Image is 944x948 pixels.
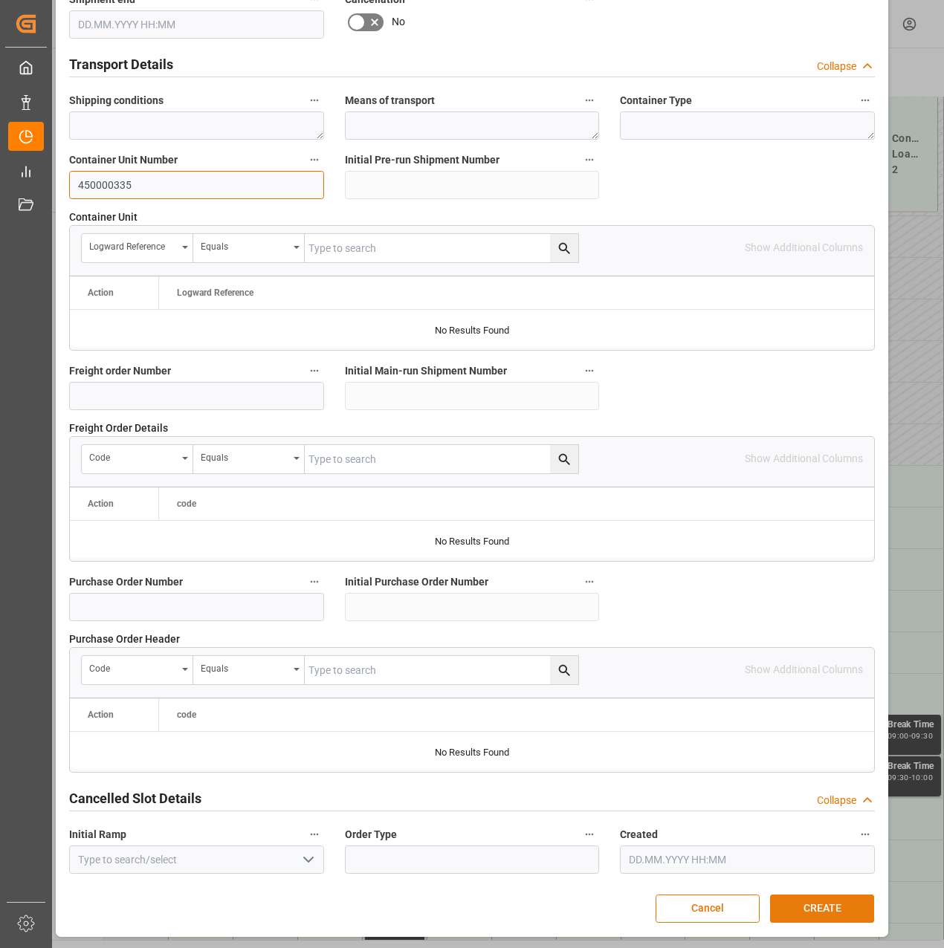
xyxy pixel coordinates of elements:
[620,827,658,843] span: Created
[550,445,578,473] button: search button
[817,793,856,808] div: Collapse
[305,445,578,473] input: Type to search
[69,10,324,39] input: DD.MM.YYYY HH:MM
[69,210,138,225] span: Container Unit
[69,54,173,74] h2: Transport Details
[305,234,578,262] input: Type to search
[296,848,318,871] button: open menu
[88,288,114,298] div: Action
[580,361,599,380] button: Initial Main-run Shipment Number
[193,445,305,473] button: open menu
[305,572,324,591] button: Purchase Order Number
[88,499,114,509] div: Action
[345,152,500,168] span: Initial Pre-run Shipment Number
[305,361,324,380] button: Freight order Number
[305,150,324,169] button: Container Unit Number
[305,656,578,684] input: Type to search
[82,445,193,473] button: open menu
[620,845,875,874] input: DD.MM.YYYY HH:MM
[580,825,599,844] button: Order Type
[201,658,288,675] div: Equals
[550,234,578,262] button: search button
[201,236,288,253] div: Equals
[69,574,183,590] span: Purchase Order Number
[89,236,177,253] div: Logward Reference
[305,91,324,110] button: Shipping conditions
[856,91,875,110] button: Container Type
[201,447,288,464] div: Equals
[177,710,196,720] span: code
[89,447,177,464] div: code
[69,93,164,108] span: Shipping conditions
[69,788,201,808] h2: Cancelled Slot Details
[305,825,324,844] button: Initial Ramp
[69,845,324,874] input: Type to search/select
[69,363,171,379] span: Freight order Number
[770,895,874,923] button: CREATE
[69,827,126,843] span: Initial Ramp
[817,59,856,74] div: Collapse
[580,150,599,169] button: Initial Pre-run Shipment Number
[392,14,405,30] span: No
[345,363,507,379] span: Initial Main-run Shipment Number
[856,825,875,844] button: Created
[345,93,435,108] span: Means of transport
[656,895,760,923] button: Cancel
[580,572,599,591] button: Initial Purchase Order Number
[89,658,177,675] div: code
[580,91,599,110] button: Means of transport
[69,152,178,168] span: Container Unit Number
[69,632,180,647] span: Purchase Order Header
[345,827,397,843] span: Order Type
[69,421,168,436] span: Freight Order Details
[193,656,305,684] button: open menu
[82,656,193,684] button: open menu
[550,656,578,684] button: search button
[193,234,305,262] button: open menu
[620,93,692,108] span: Container Type
[177,499,196,509] span: code
[345,574,488,590] span: Initial Purchase Order Number
[88,710,114,720] div: Action
[82,234,193,262] button: open menu
[177,288,253,298] span: Logward Reference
